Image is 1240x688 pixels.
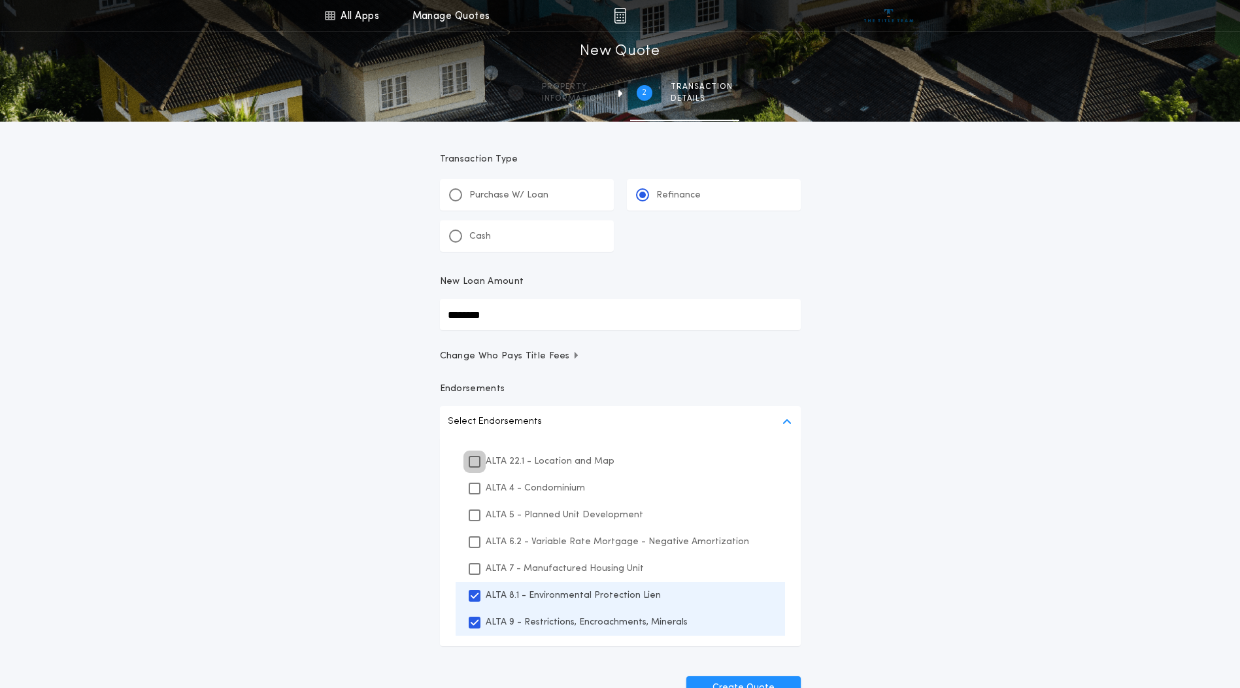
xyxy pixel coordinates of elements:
[580,41,660,62] h1: New Quote
[486,615,688,629] p: ALTA 9 - Restrictions, Encroachments, Minerals
[440,406,801,438] button: Select Endorsements
[440,153,801,166] p: Transaction Type
[671,82,733,92] span: Transaction
[440,438,801,646] ul: Select Endorsements
[448,414,542,430] p: Select Endorsements
[671,94,733,104] span: details
[440,350,801,363] button: Change Who Pays Title Fees
[542,82,603,92] span: Property
[486,535,749,549] p: ALTA 6.2 - Variable Rate Mortgage - Negative Amortization
[656,189,701,202] p: Refinance
[614,8,626,24] img: img
[469,189,548,202] p: Purchase W/ Loan
[486,481,585,495] p: ALTA 4 - Condominium
[486,589,661,602] p: ALTA 8.1 - Environmental Protection Lien
[440,275,524,288] p: New Loan Amount
[486,455,614,468] p: ALTA 22.1 - Location and Map
[469,230,491,243] p: Cash
[864,9,913,22] img: vs-icon
[440,350,580,363] span: Change Who Pays Title Fees
[486,508,643,522] p: ALTA 5 - Planned Unit Development
[542,94,603,104] span: information
[440,383,801,396] p: Endorsements
[642,88,646,98] h2: 2
[486,562,644,576] p: ALTA 7 - Manufactured Housing Unit
[440,299,801,330] input: New Loan Amount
